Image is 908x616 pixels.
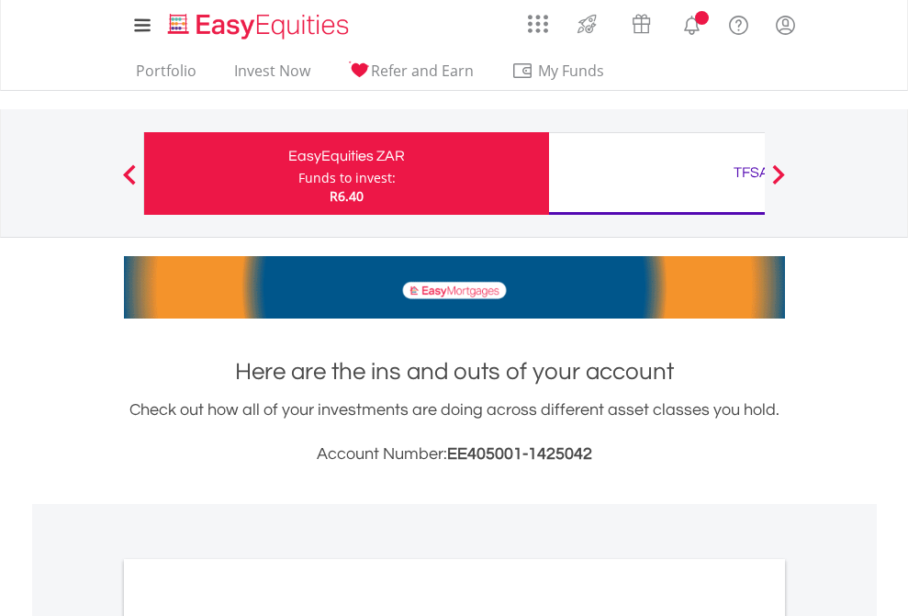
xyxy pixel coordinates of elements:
[124,442,785,467] h3: Account Number:
[164,11,356,41] img: EasyEquities_Logo.png
[511,59,632,83] span: My Funds
[626,9,656,39] img: vouchers-v2.svg
[227,62,318,90] a: Invest Now
[124,355,785,388] h1: Here are the ins and outs of your account
[124,398,785,467] div: Check out how all of your investments are doing across different asset classes you hold.
[341,62,481,90] a: Refer and Earn
[124,256,785,319] img: EasyMortage Promotion Banner
[668,5,715,41] a: Notifications
[572,9,602,39] img: thrive-v2.svg
[371,61,474,81] span: Refer and Earn
[447,445,592,463] span: EE405001-1425042
[614,5,668,39] a: Vouchers
[760,174,797,192] button: Next
[715,5,762,41] a: FAQ's and Support
[161,5,356,41] a: Home page
[155,143,538,169] div: EasyEquities ZAR
[298,169,396,187] div: Funds to invest:
[111,174,148,192] button: Previous
[762,5,809,45] a: My Profile
[129,62,204,90] a: Portfolio
[330,187,364,205] span: R6.40
[516,5,560,34] a: AppsGrid
[528,14,548,34] img: grid-menu-icon.svg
